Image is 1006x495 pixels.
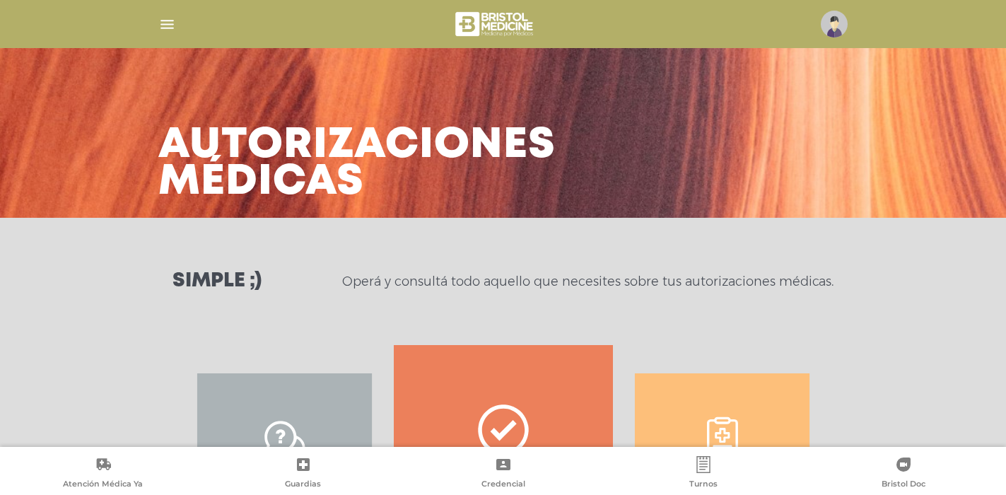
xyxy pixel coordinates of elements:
[3,456,203,492] a: Atención Médica Ya
[453,7,537,41] img: bristol-medicine-blanco.png
[882,479,925,491] span: Bristol Doc
[203,456,403,492] a: Guardias
[158,127,556,201] h3: Autorizaciones médicas
[603,456,803,492] a: Turnos
[403,456,603,492] a: Credencial
[158,16,176,33] img: Cober_menu-lines-white.svg
[285,479,321,491] span: Guardias
[172,272,262,291] h3: Simple ;)
[689,479,718,491] span: Turnos
[821,11,848,37] img: profile-placeholder.svg
[63,479,143,491] span: Atención Médica Ya
[803,456,1003,492] a: Bristol Doc
[342,273,834,290] p: Operá y consultá todo aquello que necesites sobre tus autorizaciones médicas.
[481,479,525,491] span: Credencial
